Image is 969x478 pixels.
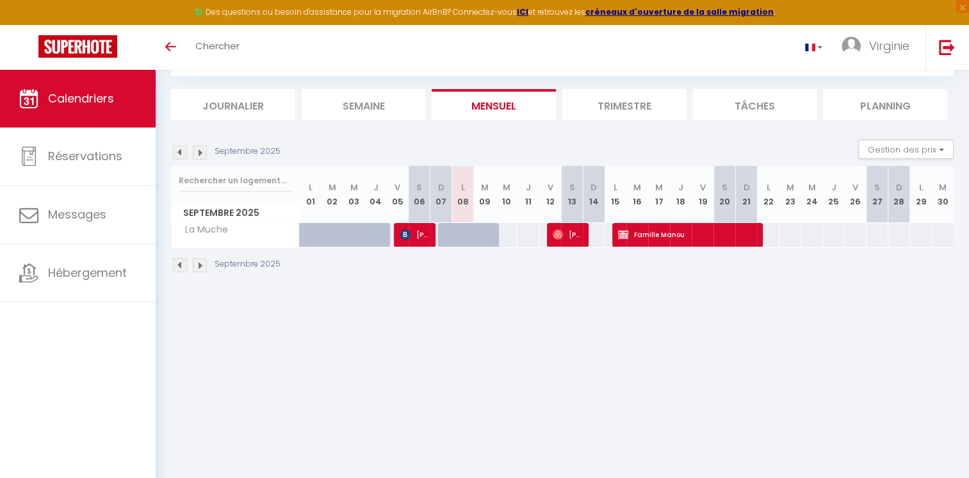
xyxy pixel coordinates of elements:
[432,89,556,120] li: Mensuel
[48,148,122,164] span: Réservations
[350,181,358,194] abbr: M
[517,6,528,17] a: ICI
[343,166,365,223] th: 03
[655,181,663,194] abbr: M
[461,181,465,194] abbr: L
[329,181,336,194] abbr: M
[309,181,313,194] abbr: L
[373,181,379,194] abbr: J
[939,39,955,55] img: logout
[832,25,925,70] a: ... Virginie
[767,181,770,194] abbr: L
[823,166,845,223] th: 25
[700,181,706,194] abbr: V
[409,166,430,223] th: 06
[10,5,49,44] button: Ouvrir le widget de chat LiveChat
[171,89,295,120] li: Journalier
[481,181,489,194] abbr: M
[648,166,670,223] th: 17
[831,181,836,194] abbr: J
[845,166,867,223] th: 26
[585,6,774,17] a: créneaux d'ouverture de la salle migration
[692,166,713,223] th: 19
[852,181,858,194] abbr: V
[395,181,400,194] abbr: V
[693,89,817,120] li: Tâches
[179,169,292,192] input: Rechercher un logement...
[888,166,910,223] th: 28
[553,222,582,247] span: [PERSON_NAME]
[195,39,240,53] span: Chercher
[365,166,387,223] th: 04
[823,89,947,120] li: Planning
[438,181,444,194] abbr: D
[496,166,517,223] th: 10
[735,166,757,223] th: 21
[503,181,510,194] abbr: M
[801,166,823,223] th: 24
[322,166,343,223] th: 02
[590,181,597,194] abbr: D
[779,166,801,223] th: 23
[808,181,816,194] abbr: M
[215,145,281,158] p: Septembre 2025
[757,166,779,223] th: 22
[842,37,861,56] img: ...
[919,181,923,194] abbr: L
[300,166,322,223] th: 01
[48,265,127,281] span: Hébergement
[174,223,231,237] span: La Muche
[517,166,539,223] th: 11
[713,166,735,223] th: 20
[626,166,648,223] th: 16
[633,181,641,194] abbr: M
[932,166,954,223] th: 30
[548,181,553,194] abbr: V
[867,166,888,223] th: 27
[452,166,474,223] th: 08
[474,166,496,223] th: 09
[539,166,561,223] th: 12
[910,166,932,223] th: 29
[670,166,692,223] th: 18
[48,90,114,106] span: Calendriers
[400,222,429,247] span: [PERSON_NAME]
[874,181,880,194] abbr: S
[583,166,605,223] th: 14
[786,181,794,194] abbr: M
[561,166,583,223] th: 13
[605,166,626,223] th: 15
[562,89,687,120] li: Trimestre
[869,38,909,54] span: Virginie
[302,89,426,120] li: Semaine
[215,258,281,270] p: Septembre 2025
[722,181,728,194] abbr: S
[186,25,249,70] a: Chercher
[858,140,954,159] button: Gestion des prix
[678,181,683,194] abbr: J
[430,166,452,223] th: 07
[614,181,617,194] abbr: L
[939,181,947,194] abbr: M
[743,181,749,194] abbr: D
[896,181,902,194] abbr: D
[38,35,117,58] img: Super Booking
[569,181,575,194] abbr: S
[526,181,531,194] abbr: J
[172,204,299,222] span: Septembre 2025
[387,166,409,223] th: 05
[48,206,106,222] span: Messages
[618,222,756,247] span: Famille Manou
[416,181,422,194] abbr: S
